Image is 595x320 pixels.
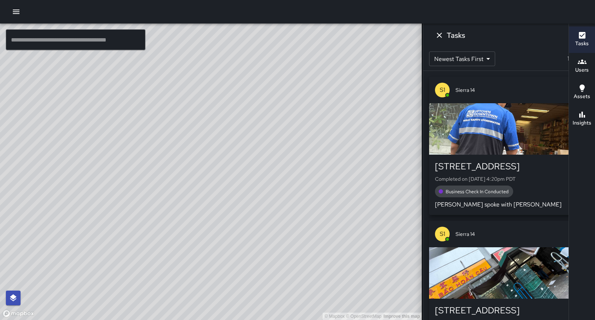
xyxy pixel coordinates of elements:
[429,77,589,215] button: S1Sierra 14[STREET_ADDRESS]Completed on [DATE] 4:20pm PDTBusiness Check In Conducted[PERSON_NAME]...
[441,188,513,195] span: Business Check In Conducted
[569,106,595,132] button: Insights
[435,161,583,172] div: [STREET_ADDRESS]
[573,119,591,127] h6: Insights
[569,79,595,106] button: Assets
[435,175,583,183] p: Completed on [DATE] 4:20pm PDT
[440,230,445,238] p: S1
[456,86,583,94] span: Sierra 14
[575,66,589,74] h6: Users
[569,26,595,53] button: Tasks
[574,93,590,101] h6: Assets
[432,28,447,43] button: Dismiss
[435,200,583,209] p: [PERSON_NAME] spoke with [PERSON_NAME]
[456,230,583,238] span: Sierra 14
[435,305,583,316] div: [STREET_ADDRESS]
[575,40,589,48] h6: Tasks
[440,86,445,94] p: S1
[447,29,465,41] h6: Tasks
[429,51,495,66] div: Newest Tasks First
[565,54,589,63] p: 18 tasks
[569,53,595,79] button: Users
